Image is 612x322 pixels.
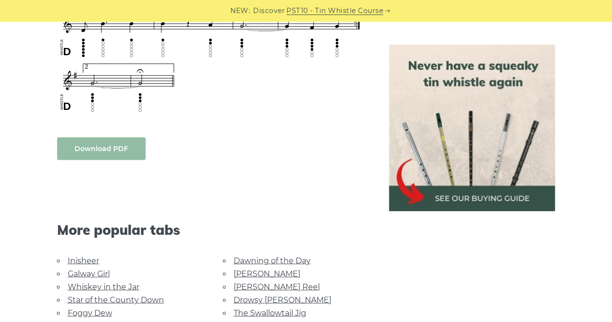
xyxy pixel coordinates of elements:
a: The Swallowtail Jig [234,308,306,317]
a: Galway Girl [68,269,110,278]
span: NEW: [230,5,250,16]
span: Discover [253,5,285,16]
a: Inisheer [68,256,99,265]
a: Drowsy [PERSON_NAME] [234,295,331,304]
a: Dawning of the Day [234,256,311,265]
a: [PERSON_NAME] [234,269,300,278]
span: More popular tabs [57,221,366,238]
img: tin whistle buying guide [389,45,555,211]
a: Whiskey in the Jar [68,282,139,291]
a: Download PDF [57,137,146,160]
a: Foggy Dew [68,308,112,317]
a: PST10 - Tin Whistle Course [286,5,383,16]
a: Star of the County Down [68,295,164,304]
a: [PERSON_NAME] Reel [234,282,320,291]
